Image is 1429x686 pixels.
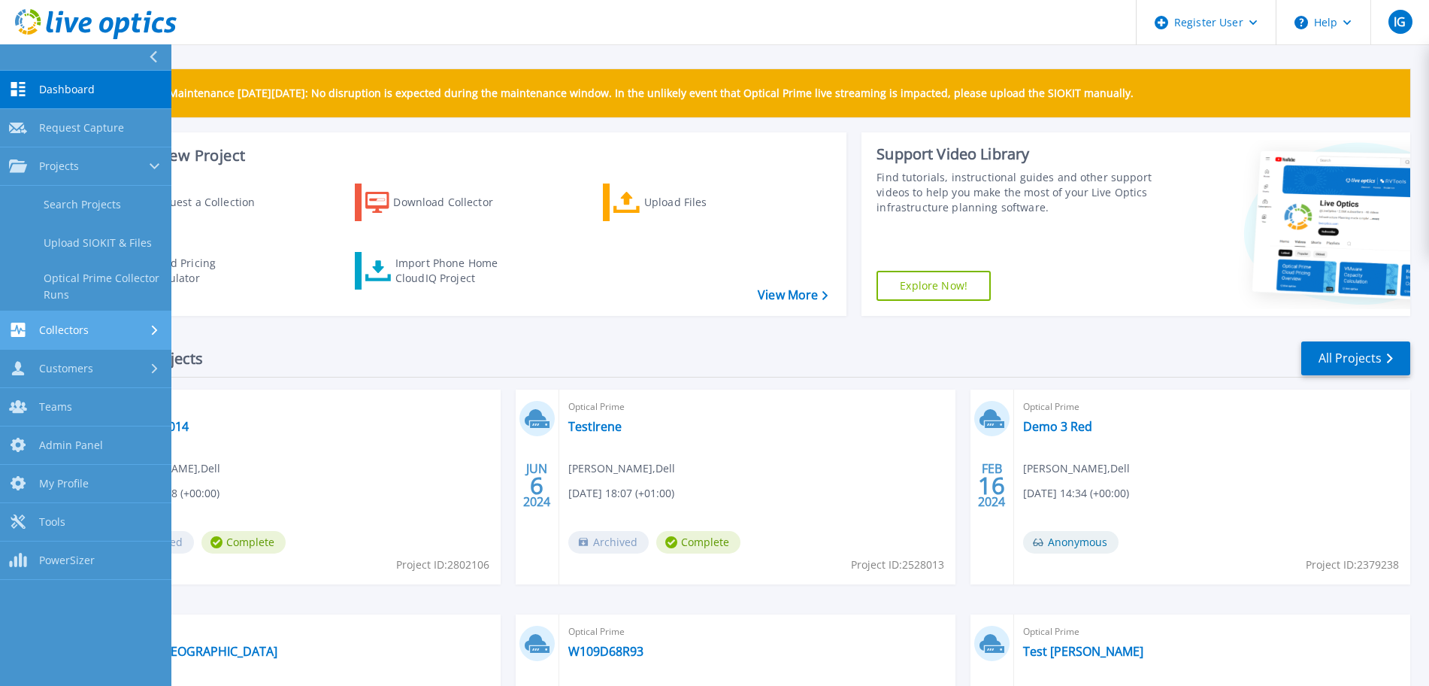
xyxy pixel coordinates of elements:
span: Optical Prime [1023,399,1401,415]
a: Upload Files [603,184,771,221]
span: Projects [39,159,79,173]
span: Collectors [39,323,89,337]
span: [PERSON_NAME] , Dell [568,460,675,477]
span: Teams [39,400,72,414]
span: [DATE] 18:07 (+01:00) [568,485,674,502]
span: Optical Prime [568,399,946,415]
span: Request Capture [39,121,124,135]
div: Find tutorials, instructional guides and other support videos to help you make the most of your L... [876,170,1156,215]
h3: Start a New Project [107,147,827,164]
span: Optical Prime [568,624,946,640]
a: W11H19V014 [114,419,189,434]
div: Support Video Library [876,144,1156,164]
div: Import Phone Home CloudIQ Project [395,256,513,286]
span: PowerSizer [39,554,95,567]
div: JUN 2024 [522,458,551,513]
div: Download Collector [393,187,513,217]
span: Project ID: 2802106 [396,557,489,573]
div: Upload Files [644,187,764,217]
span: 6 [530,479,543,492]
a: TestIrene [568,419,622,434]
span: Optical Prime [114,399,492,415]
a: Test [PERSON_NAME] [1023,644,1143,659]
a: Demo2 [GEOGRAPHIC_DATA] [114,644,277,659]
span: IG [1394,16,1406,28]
a: Request a Collection [107,184,274,221]
span: Complete [201,531,286,554]
span: Admin Panel [39,439,103,452]
span: Complete [656,531,740,554]
span: [DATE] 14:34 (+00:00) [1023,485,1129,502]
a: View More [758,288,828,302]
div: Request a Collection [150,187,270,217]
span: Tools [39,515,65,529]
div: FEB 2024 [977,458,1006,513]
a: Demo 3 Red [1023,419,1092,434]
span: Optical Prime [1023,624,1401,640]
span: Project ID: 2379238 [1306,557,1399,573]
span: 16 [978,479,1005,492]
a: Download Collector [355,184,522,221]
span: [PERSON_NAME] , Dell [1023,460,1130,477]
a: Explore Now! [876,271,991,301]
a: Cloud Pricing Calculator [107,252,274,290]
span: Archived [568,531,649,554]
p: Scheduled Maintenance [DATE][DATE]: No disruption is expected during the maintenance window. In t... [112,87,1134,99]
span: Anonymous [1023,531,1119,554]
span: Dashboard [39,83,95,96]
a: W109D68R93 [568,644,643,659]
span: Project ID: 2528013 [851,557,944,573]
span: Optical Prime [114,624,492,640]
span: Customers [39,362,93,375]
span: My Profile [39,477,89,490]
a: All Projects [1301,341,1410,375]
div: Cloud Pricing Calculator [147,256,268,286]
